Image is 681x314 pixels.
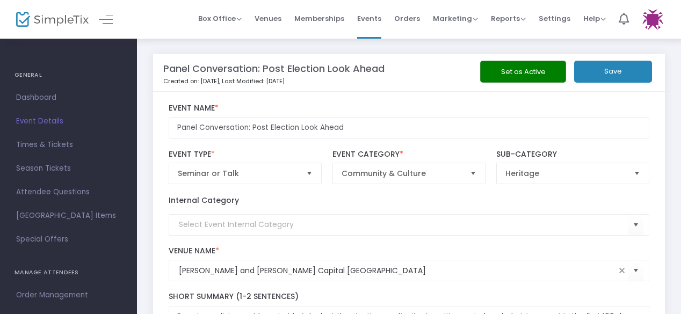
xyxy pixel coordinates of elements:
label: Venue Name [169,246,650,256]
button: Save [574,61,652,83]
label: Event Name [169,104,650,113]
span: Event Details [16,114,121,128]
span: clear [615,264,628,277]
input: Select Venue [179,265,616,276]
span: , Last Modified: [DATE] [219,77,285,85]
span: Short Summary (1-2 Sentences) [169,291,299,302]
span: Box Office [198,13,242,24]
span: Special Offers [16,232,121,246]
label: Internal Category [169,195,239,206]
span: Events [357,5,381,32]
span: Community & Culture [342,168,462,179]
span: Reports [491,13,526,24]
span: Seminar or Talk [178,168,298,179]
span: Season Tickets [16,162,121,176]
button: Select [628,260,643,282]
span: Times & Tickets [16,138,121,152]
span: Marketing [433,13,478,24]
button: Select [629,163,644,184]
input: Select Event Internal Category [179,219,629,230]
span: Help [583,13,606,24]
label: Sub-Category [496,150,650,159]
span: [GEOGRAPHIC_DATA] Items [16,209,121,223]
span: Orders [394,5,420,32]
h4: MANAGE ATTENDEES [15,262,122,283]
span: Memberships [294,5,344,32]
span: Attendee Questions [16,185,121,199]
span: Settings [539,5,570,32]
button: Select [628,214,643,236]
span: Dashboard [16,91,121,105]
h4: GENERAL [15,64,122,86]
label: Event Type [169,150,322,159]
span: Order Management [16,288,121,302]
input: Enter Event Name [169,117,650,139]
button: Set as Active [480,61,566,83]
m-panel-title: Panel Conversation: Post Election Look Ahead [163,61,385,76]
label: Event Category [332,150,486,159]
p: Created on: [DATE] [163,77,491,86]
button: Select [302,163,317,184]
span: Heritage [505,168,626,179]
button: Select [466,163,481,184]
span: Venues [255,5,281,32]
